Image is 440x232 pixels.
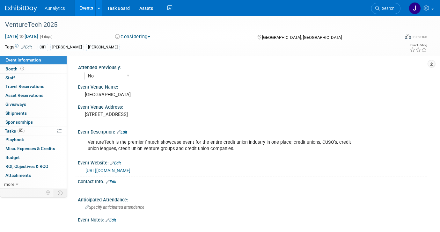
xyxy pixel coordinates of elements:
a: Attachments [0,171,67,180]
span: Staff [5,75,15,80]
div: Event Website: [78,158,427,166]
td: Toggle Event Tabs [54,189,67,197]
span: Search [380,6,394,11]
td: Personalize Event Tab Strip [43,189,54,197]
a: Giveaways [0,100,67,109]
div: CIFI [38,44,48,51]
span: Sponsorships [5,120,33,125]
span: [DATE] [DATE] [5,33,38,39]
div: Event Venue Name: [78,82,427,90]
span: 0% [18,128,25,133]
div: Event Description: [78,127,427,135]
a: Event Information [0,56,67,64]
a: Staff [0,74,67,82]
img: Julie Grisanti-Cieslak [409,2,421,14]
a: more [0,180,67,189]
div: In-Person [412,34,427,39]
a: Budget [0,153,67,162]
div: [PERSON_NAME] [86,44,120,51]
a: Edit [117,130,127,134]
a: Search [371,3,400,14]
a: Edit [110,161,121,165]
img: Format-Inperson.png [405,34,411,39]
span: to [18,34,25,39]
a: ROI, Objectives & ROO [0,162,67,171]
span: Travel Reservations [5,84,44,89]
a: Edit [21,45,32,49]
span: Playbook [5,137,24,142]
pre: [STREET_ADDRESS] [85,112,216,117]
a: Shipments [0,109,67,118]
span: (4 days) [39,35,53,39]
div: Attended Previously: [78,63,424,71]
span: Giveaways [5,102,26,107]
a: Asset Reservations [0,91,67,100]
span: Specify anticipated attendance [85,205,144,210]
span: Attachments [5,173,31,178]
a: Edit [106,218,116,222]
div: Anticipated Attendance: [78,195,427,203]
span: Budget [5,155,20,160]
a: Sponsorships [0,118,67,127]
span: Booth [5,66,25,71]
a: Edit [106,180,116,184]
span: Asset Reservations [5,93,43,98]
a: Tasks0% [0,127,67,135]
div: Event Format [365,33,427,43]
span: [GEOGRAPHIC_DATA], [GEOGRAPHIC_DATA] [262,35,342,40]
span: ROI, Objectives & ROO [5,164,48,169]
img: ExhibitDay [5,5,37,12]
span: Aunalytics [45,6,65,11]
div: VentureTech 2025 [3,19,391,31]
button: Considering [113,33,153,40]
a: Playbook [0,135,67,144]
div: [GEOGRAPHIC_DATA] [83,90,422,100]
div: Event Venue Address: [78,102,427,110]
span: more [4,182,14,187]
span: Booth not reserved yet [19,66,25,71]
a: Booth [0,65,67,73]
span: Tasks [5,128,25,134]
div: VentureTech is the premier fintech showcase event for the entire credit union industry in one pla... [83,136,359,155]
a: Travel Reservations [0,82,67,91]
a: Misc. Expenses & Credits [0,144,67,153]
td: Tags [5,44,32,51]
a: [URL][DOMAIN_NAME] [85,168,130,173]
span: Shipments [5,111,27,116]
div: Event Notes: [78,215,427,223]
div: Event Rating [410,44,427,47]
span: Event Information [5,57,41,62]
span: Misc. Expenses & Credits [5,146,55,151]
div: Contact Info: [78,177,427,185]
div: [PERSON_NAME] [50,44,84,51]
